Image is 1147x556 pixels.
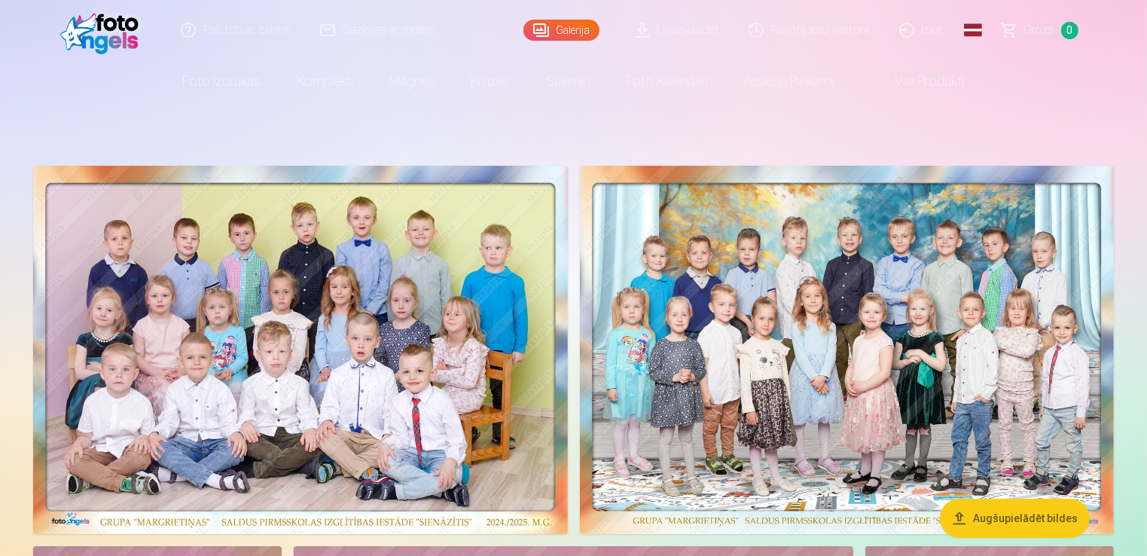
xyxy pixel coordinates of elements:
a: Magnēti [372,60,453,102]
a: Galerija [523,20,599,41]
a: Suvenīri [529,60,609,102]
a: Krūzes [453,60,529,102]
img: /fa1 [60,6,147,54]
a: Atslēgu piekariņi [727,60,853,102]
span: Grozs [1024,21,1055,39]
a: Foto kalendāri [609,60,727,102]
span: 0 [1061,22,1078,39]
button: Augšupielādēt bildes [940,499,1090,538]
a: Komplekti [279,60,372,102]
a: Foto izdrukas [165,60,279,102]
a: Visi produkti [853,60,983,102]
